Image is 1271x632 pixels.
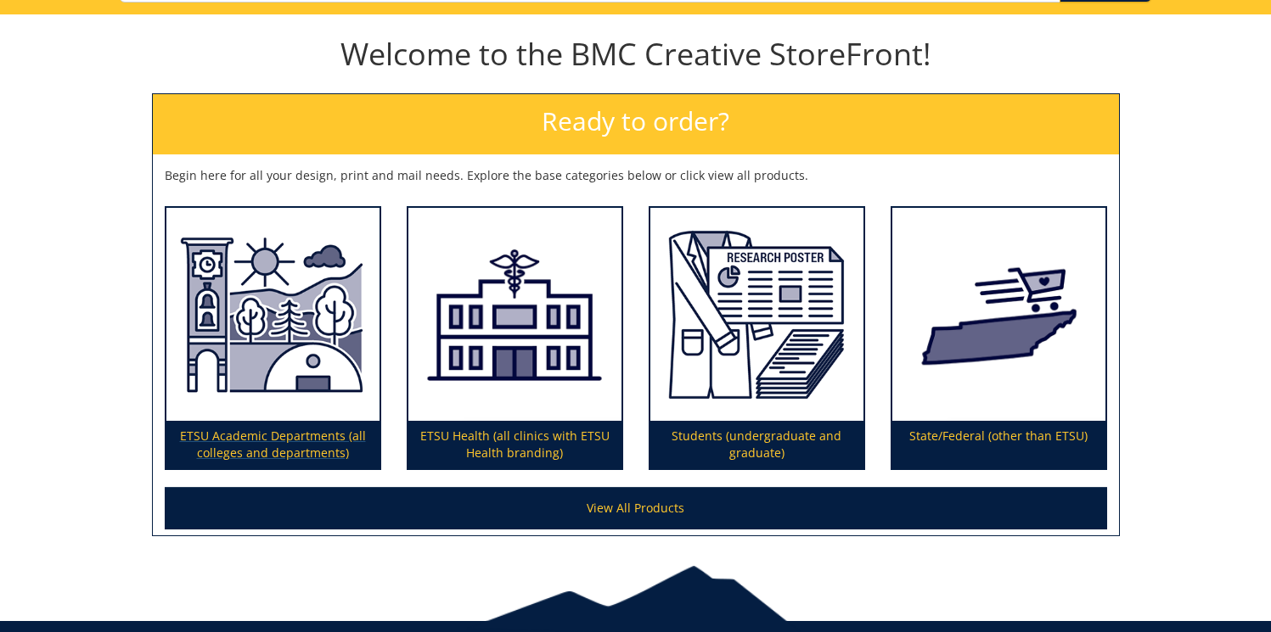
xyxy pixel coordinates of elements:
img: State/Federal (other than ETSU) [892,208,1105,422]
p: Students (undergraduate and graduate) [650,421,863,468]
a: View All Products [165,487,1107,529]
a: ETSU Academic Departments (all colleges and departments) [166,208,380,469]
p: ETSU Health (all clinics with ETSU Health branding) [408,421,621,468]
p: State/Federal (other than ETSU) [892,421,1105,468]
h2: Ready to order? [153,94,1119,154]
img: ETSU Health (all clinics with ETSU Health branding) [408,208,621,422]
p: Begin here for all your design, print and mail needs. Explore the base categories below or click ... [165,167,1107,184]
img: ETSU Academic Departments (all colleges and departments) [166,208,380,422]
h1: Welcome to the BMC Creative StoreFront! [152,37,1120,71]
p: ETSU Academic Departments (all colleges and departments) [166,421,380,468]
a: ETSU Health (all clinics with ETSU Health branding) [408,208,621,469]
a: State/Federal (other than ETSU) [892,208,1105,469]
img: Students (undergraduate and graduate) [650,208,863,422]
a: Students (undergraduate and graduate) [650,208,863,469]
